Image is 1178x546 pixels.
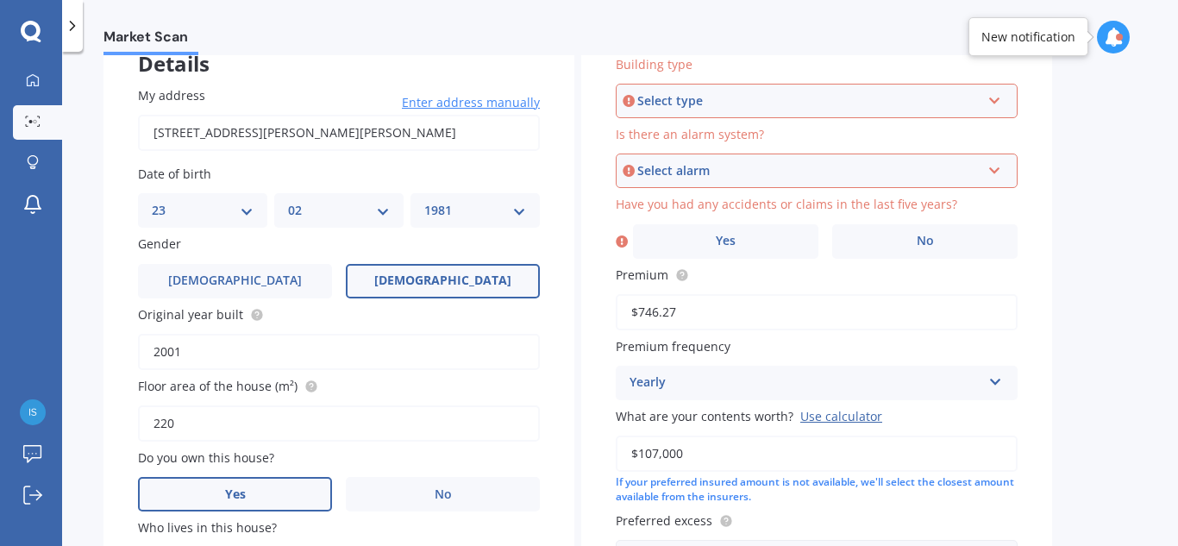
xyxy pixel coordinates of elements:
[630,373,981,393] div: Yearly
[138,334,540,370] input: Enter year
[616,436,1018,472] input: Enter amount
[716,234,736,248] span: Yes
[616,475,1018,505] div: If your preferred insured amount is not available, we'll select the closest amount available from...
[138,449,274,466] span: Do you own this house?
[138,115,540,151] input: Enter address
[20,399,46,425] img: e91140bda96ffb05e854d2312c64ce10
[616,56,692,72] span: Building type
[616,408,793,424] span: What are your contents worth?
[637,91,981,110] div: Select type
[168,273,302,288] span: [DEMOGRAPHIC_DATA]
[435,487,452,502] span: No
[616,294,1018,330] input: Enter premium
[616,512,712,529] span: Preferred excess
[402,94,540,111] span: Enter address manually
[138,378,298,394] span: Floor area of the house (m²)
[138,306,243,323] span: Original year built
[981,28,1075,46] div: New notification
[616,338,730,355] span: Premium frequency
[616,267,668,283] span: Premium
[800,408,882,424] div: Use calculator
[616,126,764,142] span: Is there an alarm system?
[225,487,246,502] span: Yes
[138,87,205,104] span: My address
[138,236,181,253] span: Gender
[616,197,957,213] span: Have you had any accidents or claims in the last five years?
[138,405,540,442] input: Enter floor area
[103,28,198,52] span: Market Scan
[917,234,934,248] span: No
[138,520,277,537] span: Who lives in this house?
[138,166,211,182] span: Date of birth
[637,161,981,180] div: Select alarm
[374,273,511,288] span: [DEMOGRAPHIC_DATA]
